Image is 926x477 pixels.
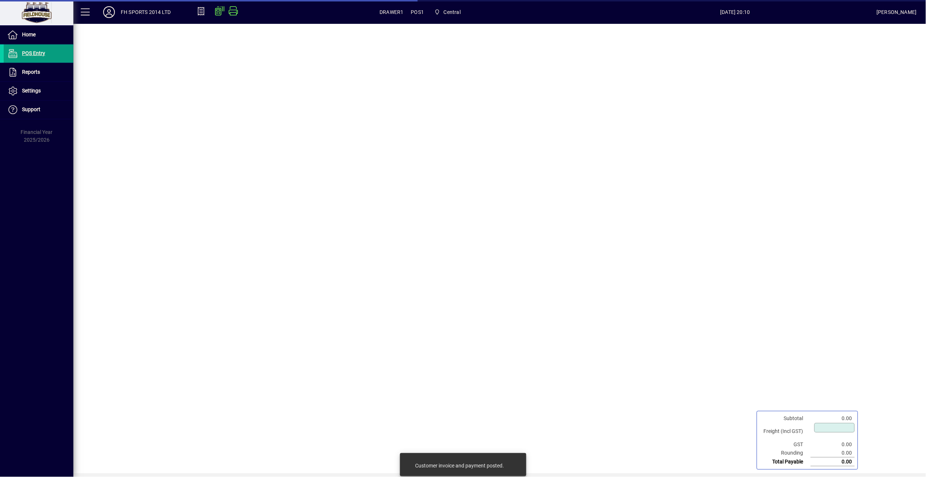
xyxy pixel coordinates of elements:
span: Home [22,32,36,37]
td: GST [760,440,811,449]
td: 0.00 [811,414,855,423]
span: DRAWER1 [380,6,403,18]
td: 0.00 [811,458,855,466]
div: Customer invoice and payment posted. [415,462,504,469]
div: [PERSON_NAME] [877,6,917,18]
span: Reports [22,69,40,75]
span: Central [444,6,461,18]
span: POS1 [411,6,424,18]
td: Freight (Incl GST) [760,423,811,440]
a: Support [4,101,73,119]
div: FH SPORTS 2014 LTD [121,6,171,18]
a: Reports [4,63,73,81]
span: Settings [22,88,41,94]
td: Rounding [760,449,811,458]
td: Subtotal [760,414,811,423]
span: [DATE] 20:10 [594,6,877,18]
a: Home [4,26,73,44]
span: Central [431,6,464,19]
a: Settings [4,82,73,100]
span: POS Entry [22,50,45,56]
span: Support [22,106,40,112]
td: 0.00 [811,440,855,449]
td: Total Payable [760,458,811,466]
td: 0.00 [811,449,855,458]
button: Profile [97,6,121,19]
